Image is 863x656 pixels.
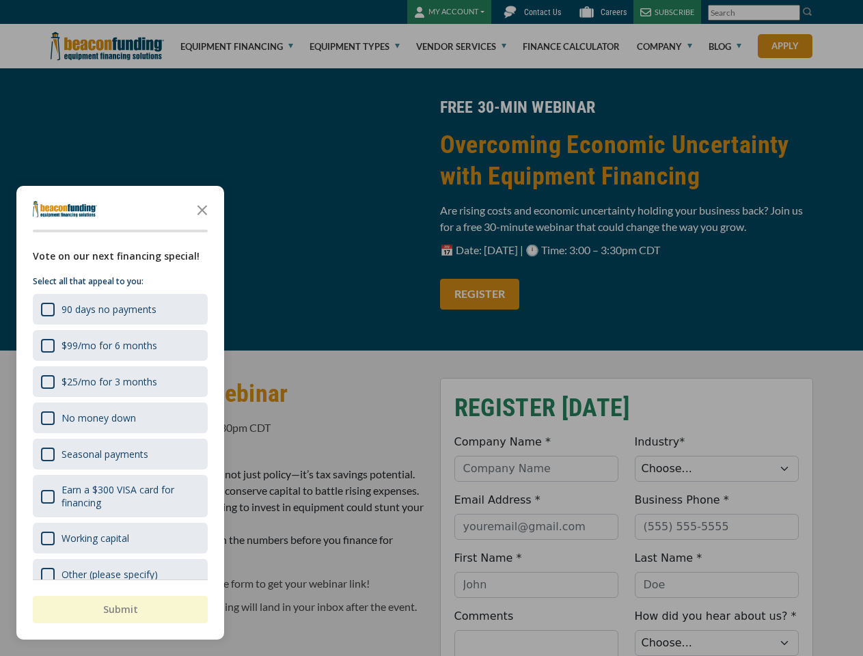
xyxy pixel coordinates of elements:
[33,402,208,433] div: No money down
[61,568,158,581] div: Other (please specify)
[33,201,97,217] img: Company logo
[33,596,208,623] button: Submit
[61,483,200,509] div: Earn a $300 VISA card for financing
[16,186,224,640] div: Survey
[33,475,208,517] div: Earn a $300 VISA card for financing
[61,303,156,316] div: 90 days no payments
[33,294,208,325] div: 90 days no payments
[61,375,157,388] div: $25/mo for 3 months
[61,339,157,352] div: $99/mo for 6 months
[33,366,208,397] div: $25/mo for 3 months
[33,330,208,361] div: $99/mo for 6 months
[189,195,216,223] button: Close the survey
[61,411,136,424] div: No money down
[33,439,208,469] div: Seasonal payments
[33,559,208,590] div: Other (please specify)
[33,249,208,264] div: Vote on our next financing special!
[61,532,129,545] div: Working capital
[61,448,148,461] div: Seasonal payments
[33,523,208,553] div: Working capital
[33,275,208,288] p: Select all that appeal to you:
